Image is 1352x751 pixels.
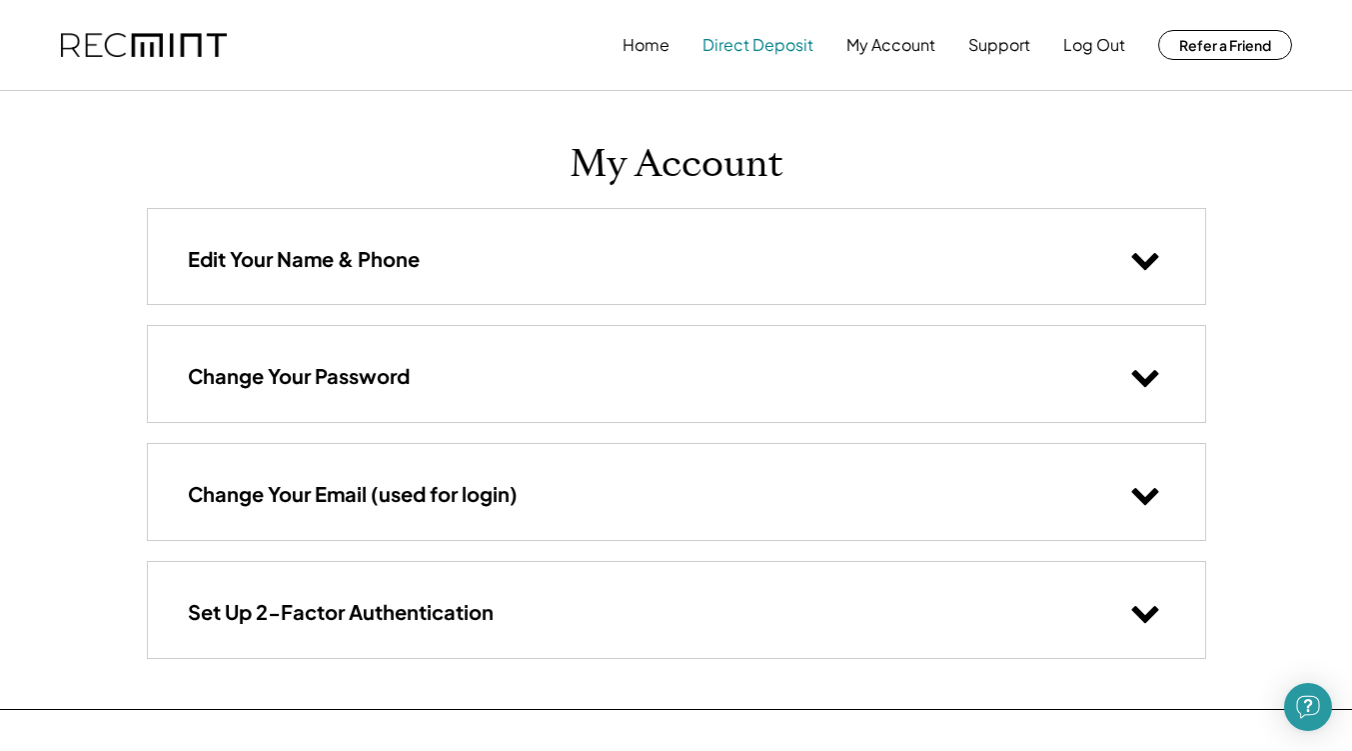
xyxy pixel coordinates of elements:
[188,246,420,272] h3: Edit Your Name & Phone
[702,25,813,65] button: Direct Deposit
[623,25,670,65] button: Home
[1063,25,1125,65] button: Log Out
[61,33,227,58] img: recmint-logotype%403x.png
[1284,683,1332,731] div: Open Intercom Messenger
[1158,30,1292,60] button: Refer a Friend
[188,363,410,389] h3: Change Your Password
[846,25,935,65] button: My Account
[968,25,1030,65] button: Support
[188,599,494,625] h3: Set Up 2-Factor Authentication
[570,141,783,188] h1: My Account
[188,481,518,507] h3: Change Your Email (used for login)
